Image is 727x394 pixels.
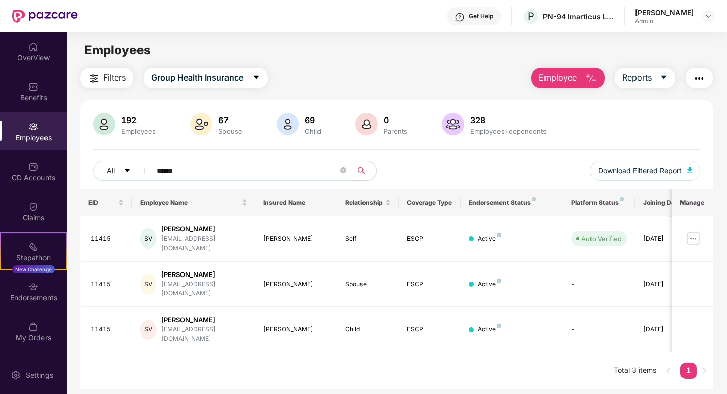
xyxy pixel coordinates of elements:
button: Download Filtered Report [590,161,700,181]
div: [PERSON_NAME] [161,224,247,234]
div: Endorsement Status [469,199,555,207]
img: svg+xml;base64,PHN2ZyB4bWxucz0iaHR0cDovL3d3dy53My5vcmcvMjAwMC9zdmciIHhtbG5zOnhsaW5rPSJodHRwOi8vd3... [277,113,299,135]
img: svg+xml;base64,PHN2ZyB4bWxucz0iaHR0cDovL3d3dy53My5vcmcvMjAwMC9zdmciIHdpZHRoPSI4IiBoZWlnaHQ9IjgiIH... [532,197,536,201]
span: Relationship [345,199,383,207]
td: - [563,307,635,352]
span: Employees [84,43,151,57]
span: left [665,368,671,374]
div: 11415 [90,325,124,334]
div: Stepathon [1,253,66,263]
div: [DATE] [643,234,689,244]
a: 1 [680,363,697,378]
div: Child [303,127,323,135]
div: New Challenge [12,265,55,273]
li: Next Page [697,363,713,379]
div: ESCP [407,325,452,334]
img: svg+xml;base64,PHN2ZyB4bWxucz0iaHR0cDovL3d3dy53My5vcmcvMjAwMC9zdmciIHhtbG5zOnhsaW5rPSJodHRwOi8vd3... [355,113,378,135]
div: ESCP [407,234,452,244]
th: EID [80,189,132,216]
div: [PERSON_NAME] [161,270,247,280]
span: Employee [539,71,577,84]
img: svg+xml;base64,PHN2ZyBpZD0iRW1wbG95ZWVzIiB4bWxucz0iaHR0cDovL3d3dy53My5vcmcvMjAwMC9zdmciIHdpZHRoPS... [28,122,38,132]
div: Get Help [469,12,493,20]
th: Joining Date [635,189,697,216]
img: svg+xml;base64,PHN2ZyB4bWxucz0iaHR0cDovL3d3dy53My5vcmcvMjAwMC9zdmciIHdpZHRoPSI4IiBoZWlnaHQ9IjgiIH... [497,279,501,283]
img: svg+xml;base64,PHN2ZyB4bWxucz0iaHR0cDovL3d3dy53My5vcmcvMjAwMC9zdmciIHhtbG5zOnhsaW5rPSJodHRwOi8vd3... [585,72,597,85]
button: right [697,363,713,379]
img: svg+xml;base64,PHN2ZyB4bWxucz0iaHR0cDovL3d3dy53My5vcmcvMjAwMC9zdmciIHhtbG5zOnhsaW5rPSJodHRwOi8vd3... [93,113,115,135]
img: svg+xml;base64,PHN2ZyBpZD0iRHJvcGRvd24tMzJ4MzIiIHhtbG5zPSJodHRwOi8vd3d3LnczLm9yZy8yMDAwL3N2ZyIgd2... [705,12,713,20]
img: svg+xml;base64,PHN2ZyBpZD0iQ0RfQWNjb3VudHMiIGRhdGEtbmFtZT0iQ0QgQWNjb3VudHMiIHhtbG5zPSJodHRwOi8vd3... [28,162,38,172]
div: ESCP [407,280,452,289]
th: Relationship [337,189,399,216]
div: 69 [303,115,323,125]
div: [DATE] [643,325,689,334]
button: Reportscaret-down [615,68,675,88]
img: svg+xml;base64,PHN2ZyB4bWxucz0iaHR0cDovL3d3dy53My5vcmcvMjAwMC9zdmciIHdpZHRoPSI4IiBoZWlnaHQ9IjgiIH... [497,233,501,237]
th: Employee Name [132,189,255,216]
span: close-circle [340,167,346,173]
div: [EMAIL_ADDRESS][DOMAIN_NAME] [161,325,247,344]
div: Employees+dependents [468,127,549,135]
span: Employee Name [140,199,240,207]
div: 192 [119,115,158,125]
span: caret-down [124,167,131,175]
div: [DATE] [643,280,689,289]
div: [EMAIL_ADDRESS][DOMAIN_NAME] [161,234,247,253]
div: Self [345,234,391,244]
div: 328 [468,115,549,125]
div: Active [478,234,501,244]
li: Previous Page [660,363,676,379]
img: svg+xml;base64,PHN2ZyB4bWxucz0iaHR0cDovL3d3dy53My5vcmcvMjAwMC9zdmciIHhtbG5zOnhsaW5rPSJodHRwOi8vd3... [190,113,212,135]
div: Platform Status [571,199,627,207]
div: [PERSON_NAME] [161,315,247,325]
th: Insured Name [255,189,338,216]
button: left [660,363,676,379]
div: Spouse [216,127,244,135]
button: Allcaret-down [93,161,155,181]
div: 0 [382,115,410,125]
th: Manage [672,189,713,216]
span: P [528,10,534,22]
button: Group Health Insurancecaret-down [144,68,268,88]
li: Total 3 items [614,363,656,379]
div: [PERSON_NAME] [263,325,330,334]
img: svg+xml;base64,PHN2ZyB4bWxucz0iaHR0cDovL3d3dy53My5vcmcvMjAwMC9zdmciIHdpZHRoPSIyNCIgaGVpZ2h0PSIyNC... [88,72,100,85]
button: search [351,161,377,181]
span: Group Health Insurance [151,71,243,84]
img: svg+xml;base64,PHN2ZyBpZD0iSG9tZSIgeG1sbnM9Imh0dHA6Ly93d3cudzMub3JnLzIwMDAvc3ZnIiB3aWR0aD0iMjAiIG... [28,42,38,52]
div: 67 [216,115,244,125]
div: Spouse [345,280,391,289]
div: Admin [635,17,694,25]
span: caret-down [252,73,260,83]
div: Settings [23,370,56,380]
img: svg+xml;base64,PHN2ZyB4bWxucz0iaHR0cDovL3d3dy53My5vcmcvMjAwMC9zdmciIHdpZHRoPSI4IiBoZWlnaHQ9IjgiIH... [620,197,624,201]
img: New Pazcare Logo [12,10,78,23]
img: svg+xml;base64,PHN2ZyBpZD0iU2V0dGluZy0yMHgyMCIgeG1sbnM9Imh0dHA6Ly93d3cudzMub3JnLzIwMDAvc3ZnIiB3aW... [11,370,21,380]
div: PN-94 Imarticus Learning Private Limited [543,12,614,21]
span: search [351,167,371,175]
span: EID [88,199,116,207]
div: SV [140,320,157,340]
div: Employees [119,127,158,135]
span: Download Filtered Report [598,165,682,176]
div: 11415 [90,280,124,289]
div: [PERSON_NAME] [635,8,694,17]
span: Reports [622,71,652,84]
th: Coverage Type [399,189,461,216]
span: right [702,368,708,374]
div: [EMAIL_ADDRESS][DOMAIN_NAME] [161,280,247,299]
div: Child [345,325,391,334]
button: Filters [80,68,133,88]
img: svg+xml;base64,PHN2ZyBpZD0iQmVuZWZpdHMiIHhtbG5zPSJodHRwOi8vd3d3LnczLm9yZy8yMDAwL3N2ZyIgd2lkdGg9Ij... [28,82,38,92]
td: - [563,262,635,307]
img: svg+xml;base64,PHN2ZyBpZD0iRW5kb3JzZW1lbnRzIiB4bWxucz0iaHR0cDovL3d3dy53My5vcmcvMjAwMC9zdmciIHdpZH... [28,282,38,292]
div: Auto Verified [581,233,622,244]
span: close-circle [340,166,346,176]
div: [PERSON_NAME] [263,234,330,244]
img: svg+xml;base64,PHN2ZyBpZD0iTXlfT3JkZXJzIiBkYXRhLW5hbWU9Ik15IE9yZGVycyIgeG1sbnM9Imh0dHA6Ly93d3cudz... [28,322,38,332]
li: 1 [680,363,697,379]
div: SV [140,228,157,249]
img: svg+xml;base64,PHN2ZyBpZD0iQ2xhaW0iIHhtbG5zPSJodHRwOi8vd3d3LnczLm9yZy8yMDAwL3N2ZyIgd2lkdGg9IjIwIi... [28,202,38,212]
button: Employee [531,68,605,88]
